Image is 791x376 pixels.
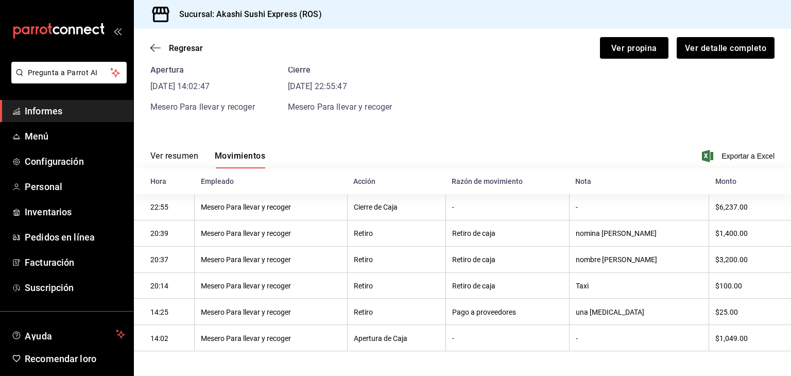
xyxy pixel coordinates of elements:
font: $3,200.00 [715,256,748,264]
font: 14:02 [150,334,168,343]
font: Retiro [354,282,373,290]
font: $25.00 [715,308,738,316]
font: Acción [353,178,375,186]
font: Mesero Para llevar y recoger [201,282,291,290]
font: Mesero Para llevar y recoger [201,256,291,264]
font: $100.00 [715,282,742,290]
font: Informes [25,106,62,116]
font: - [576,334,578,343]
font: Retiro [354,256,373,264]
font: 20:37 [150,256,168,264]
font: Pago a proveedores [452,308,516,316]
font: 14:25 [150,308,168,316]
font: 20:14 [150,282,168,290]
button: Ver propina [600,37,668,59]
font: Ver resumen [150,151,198,161]
div: pestañas de navegación [150,150,265,168]
font: Mesero Para llevar y recoger [150,102,255,112]
font: Retiro de caja [452,230,495,238]
font: nomina [PERSON_NAME] [576,230,657,238]
font: Mesero Para llevar y recoger [201,308,291,316]
button: Pregunta a Parrot AI [11,62,127,83]
font: [DATE] 22:55:47 [288,81,347,91]
font: Retiro de caja [452,256,495,264]
font: Monto [715,178,736,186]
font: Nota [575,178,591,186]
font: 22:55 [150,203,168,212]
font: Inventarios [25,207,72,217]
font: Pedidos en línea [25,232,95,243]
font: Retiro de caja [452,282,495,290]
button: abrir_cajón_menú [113,27,122,35]
font: Ver detalle completo [685,43,766,53]
font: Cierre de Caja [354,203,398,212]
font: Ayuda [25,331,53,341]
font: Movimientos [215,151,265,161]
font: nombre [PERSON_NAME] [576,256,657,264]
font: Mesero Para llevar y recoger [201,203,291,212]
button: Ver detalle completo [677,37,775,59]
font: Exportar a Excel [721,152,775,160]
font: Sucursal: Akashi Sushi Express (ROS) [179,9,322,19]
font: 20:39 [150,230,168,238]
font: $1,400.00 [715,230,748,238]
font: Mesero Para llevar y recoger [201,230,291,238]
font: Hora [150,178,166,186]
font: Facturación [25,257,74,268]
font: Razón de movimiento [452,178,523,186]
font: $6,237.00 [715,203,748,212]
font: - [576,203,578,212]
font: Pregunta a Parrot AI [28,69,98,77]
button: Exportar a Excel [704,150,775,162]
font: Configuración [25,156,84,167]
font: Cierre [288,65,311,75]
font: Apertura de Caja [354,334,407,343]
button: Regresar [150,43,203,53]
font: $1,049.00 [715,334,748,343]
font: Taxi [576,282,589,290]
font: Menú [25,131,49,142]
font: Retiro [354,230,373,238]
font: - [452,203,454,212]
font: Apertura [150,65,184,75]
font: Mesero Para llevar y recoger [288,102,392,112]
a: Pregunta a Parrot AI [7,75,127,86]
font: Mesero Para llevar y recoger [201,334,291,343]
font: Retiro [354,308,373,316]
font: Suscripción [25,282,74,293]
font: [DATE] 14:02:47 [150,81,210,91]
font: Personal [25,181,62,192]
font: Regresar [169,43,203,53]
font: Recomendar loro [25,353,96,364]
font: - [452,334,454,343]
font: una [MEDICAL_DATA] [576,308,644,316]
font: Empleado [201,178,234,186]
font: Ver propina [611,43,657,53]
